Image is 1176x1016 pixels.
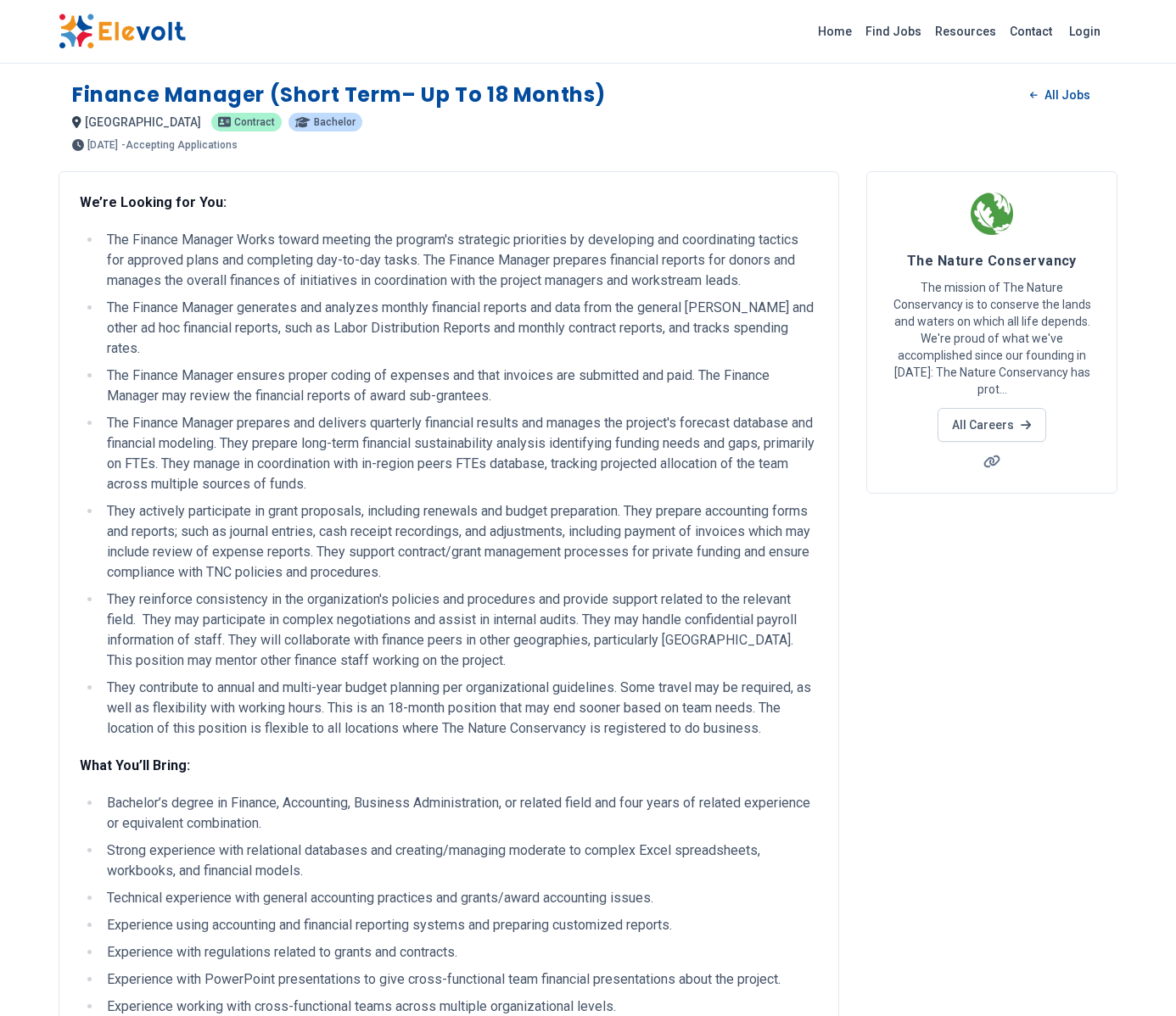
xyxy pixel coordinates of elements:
[102,888,818,908] li: Technical experience with general accounting practices and grants/award accounting issues.
[888,279,1096,398] p: The mission of The Nature Conservancy is to conserve the lands and waters on which all life depen...
[971,193,1013,235] img: The Nature Conservancy
[102,969,818,990] li: Experience with PowerPoint presentations to give cross-functional team financial presentations ab...
[102,501,818,583] li: They actively participate in grant proposals, including renewals and budget preparation. They pre...
[102,230,818,291] li: The Finance Manager Works toward meeting the program's strategic priorities by developing and coo...
[102,942,818,963] li: Experience with regulations related to grants and contracts.
[102,840,818,881] li: Strong experience with relational databases and creating/managing moderate to complex Excel sprea...
[102,793,818,834] li: Bachelor’s degree in Finance, Accounting, Business Administration, or related field and four year...
[938,408,1045,442] a: All Careers
[102,589,818,671] li: They reinforce consistency in the organization's policies and procedures and provide support rela...
[1059,14,1111,48] a: Login
[72,81,606,109] h1: Finance Manager (Short Term– Up to 18 Months)
[234,117,275,127] span: Contract
[859,18,928,45] a: Find Jobs
[1003,18,1059,45] a: Contact
[102,413,818,494] li: The Finance Manager prepares and delivers quarterly financial results and manages the project's f...
[121,140,238,150] p: - Accepting Applications
[102,678,818,739] li: They contribute to annual and multi-year budget planning per organizational guidelines. Some trav...
[1016,82,1104,108] a: All Jobs
[59,14,186,49] img: Elevolt
[811,18,859,45] a: Home
[80,194,227,210] strong: We’re Looking for You:
[102,298,818,359] li: The Finance Manager generates and analyzes monthly financial reports and data from the general [P...
[314,117,356,127] span: Bachelor
[102,915,818,935] li: Experience using accounting and financial reporting systems and preparing customized reports.
[928,18,1003,45] a: Resources
[80,757,190,773] strong: What You’ll Bring:
[907,253,1077,269] span: The Nature Conservancy
[87,140,118,150] span: [DATE]
[102,366,818,406] li: The Finance Manager ensures proper coding of expenses and that invoices are submitted and paid. T...
[85,115,201,129] span: [GEOGRAPHIC_DATA]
